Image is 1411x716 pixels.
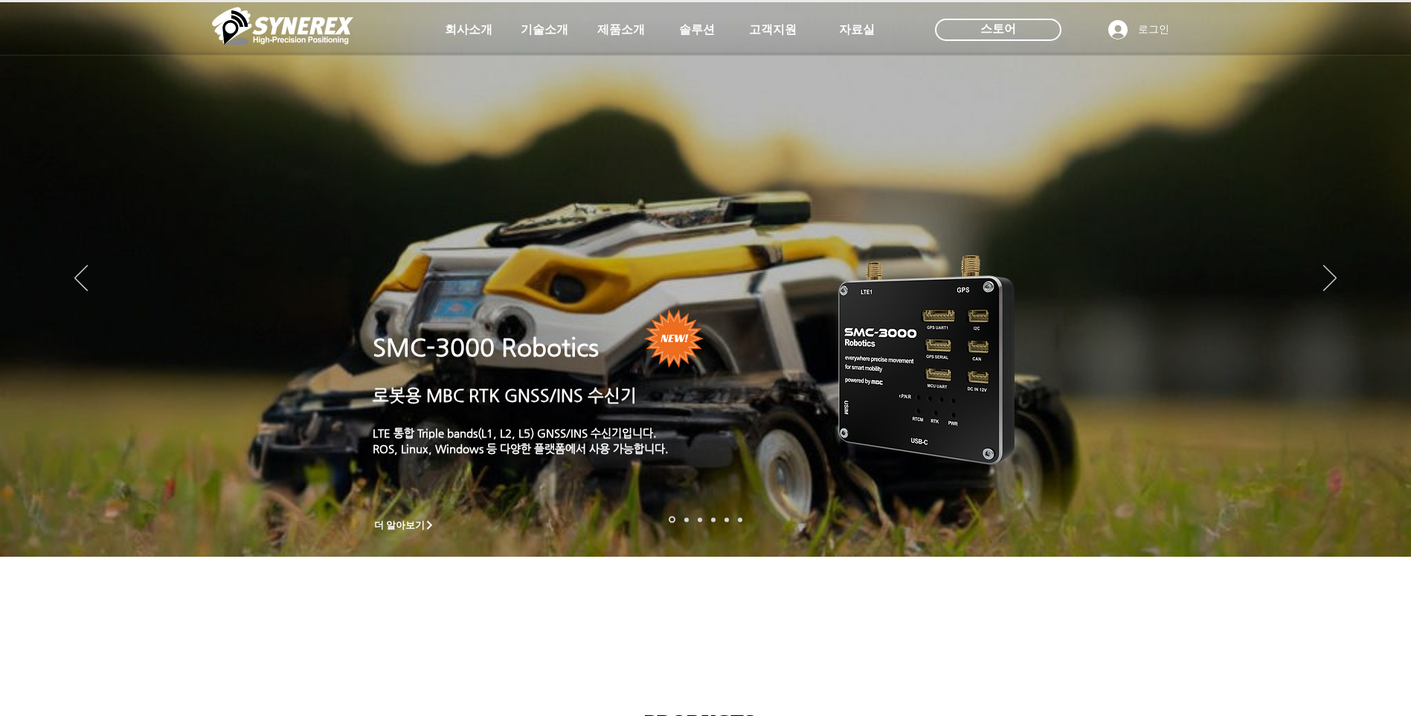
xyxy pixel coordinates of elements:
[373,386,637,405] a: 로봇용 MBC RTK GNSS/INS 수신기
[736,15,810,45] a: 고객지원
[664,517,747,523] nav: 슬라이드
[431,15,506,45] a: 회사소개
[749,22,797,38] span: 고객지원
[374,519,425,532] span: 더 알아보기
[445,22,492,38] span: 회사소개
[935,19,1061,41] div: 스토어
[724,517,729,522] a: 로봇
[698,517,702,522] a: 측량 IoT
[1098,16,1180,44] button: 로그인
[820,15,894,45] a: 자료실
[669,517,675,523] a: 로봇- SMC 2000
[373,426,657,439] a: LTE 통합 Triple bands(L1, L2, L5) GNSS/INS 수신기입니다.
[212,4,353,48] img: 씨너렉스_White_simbol_대지 1.png
[980,21,1016,37] span: 스토어
[584,15,658,45] a: 제품소개
[507,15,582,45] a: 기술소개
[711,517,716,522] a: 자율주행
[74,265,88,293] button: 이전
[738,517,742,522] a: 정밀농업
[367,516,442,534] a: 더 알아보기
[679,22,715,38] span: 솔루션
[1323,265,1337,293] button: 다음
[817,233,1037,482] img: KakaoTalk_20241224_155801212.png
[660,15,734,45] a: 솔루션
[597,22,645,38] span: 제품소개
[1133,22,1174,37] span: 로그인
[373,442,669,455] a: ROS, Linux, Windows 등 다양한 플랫폼에서 사용 가능합니다.
[839,22,875,38] span: 자료실
[373,333,599,362] a: SMC-3000 Robotics
[684,517,689,522] a: 드론 8 - SMC 2000
[521,22,568,38] span: 기술소개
